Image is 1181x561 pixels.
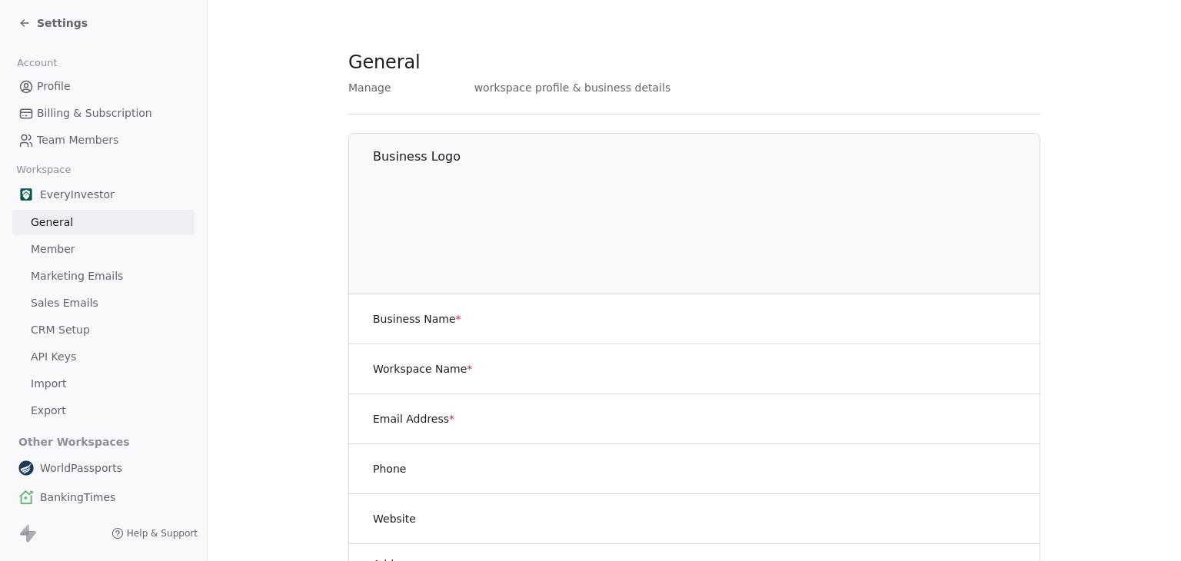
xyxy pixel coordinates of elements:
[31,241,75,257] span: Member
[348,51,421,74] span: General
[373,411,454,427] label: Email Address
[12,101,195,126] a: Billing & Subscription
[111,527,198,539] a: Help & Support
[31,322,90,338] span: CRM Setup
[31,376,66,392] span: Import
[31,295,98,311] span: Sales Emails
[12,398,195,423] a: Export
[31,349,76,365] span: API Keys
[18,187,34,202] img: EI%20Icon%20New_48%20(White%20Backround).png
[12,264,195,289] a: Marketing Emails
[373,311,461,327] label: Business Name
[18,490,34,505] img: icon_256.webp
[12,237,195,262] a: Member
[10,51,64,75] span: Account
[40,490,115,505] span: BankingTimes
[37,15,88,31] span: Settings
[373,511,416,526] label: Website
[37,132,118,148] span: Team Members
[31,214,73,231] span: General
[37,105,152,121] span: Billing & Subscription
[12,344,195,370] a: API Keys
[12,430,136,454] span: Other Workspaces
[348,80,391,95] span: Manage
[12,371,195,397] a: Import
[37,78,71,95] span: Profile
[12,128,195,153] a: Team Members
[12,210,195,235] a: General
[10,158,78,181] span: Workspace
[474,80,671,95] span: workspace profile & business details
[12,290,195,316] a: Sales Emails
[373,361,472,377] label: Workspace Name
[31,268,123,284] span: Marketing Emails
[18,460,34,476] img: favicon.webp
[40,460,122,476] span: WorldPassports
[373,461,406,476] label: Phone
[127,527,198,539] span: Help & Support
[12,74,195,99] a: Profile
[40,187,115,202] span: EveryInvestor
[18,15,88,31] a: Settings
[12,317,195,343] a: CRM Setup
[373,148,1041,165] h1: Business Logo
[31,403,66,419] span: Export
